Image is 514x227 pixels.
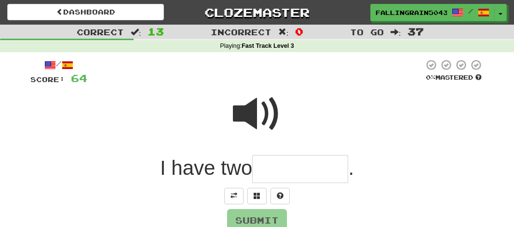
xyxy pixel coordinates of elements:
span: Incorrect [211,27,271,37]
a: Clozemaster [178,4,335,21]
span: 64 [71,72,87,84]
button: Switch sentence to multiple choice alt+p [247,188,267,204]
button: Toggle translation (alt+t) [224,188,243,204]
a: Dashboard [7,4,164,20]
span: 13 [148,26,164,37]
span: . [348,156,354,179]
button: Single letter hint - you only get 1 per sentence and score half the points! alt+h [271,188,290,204]
div: / [30,59,87,71]
span: Score: [30,75,65,84]
span: 0 [295,26,303,37]
span: 0 % [426,73,435,81]
strong: Fast Track Level 3 [242,43,294,49]
span: / [468,8,473,14]
span: FallingRain5043 [376,8,447,17]
span: : [278,28,289,36]
span: Correct [77,27,124,37]
a: FallingRain5043 / [370,4,495,21]
span: 37 [407,26,424,37]
span: : [131,28,141,36]
div: Mastered [424,73,484,82]
span: I have two [160,156,252,179]
span: To go [350,27,384,37]
span: : [391,28,401,36]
